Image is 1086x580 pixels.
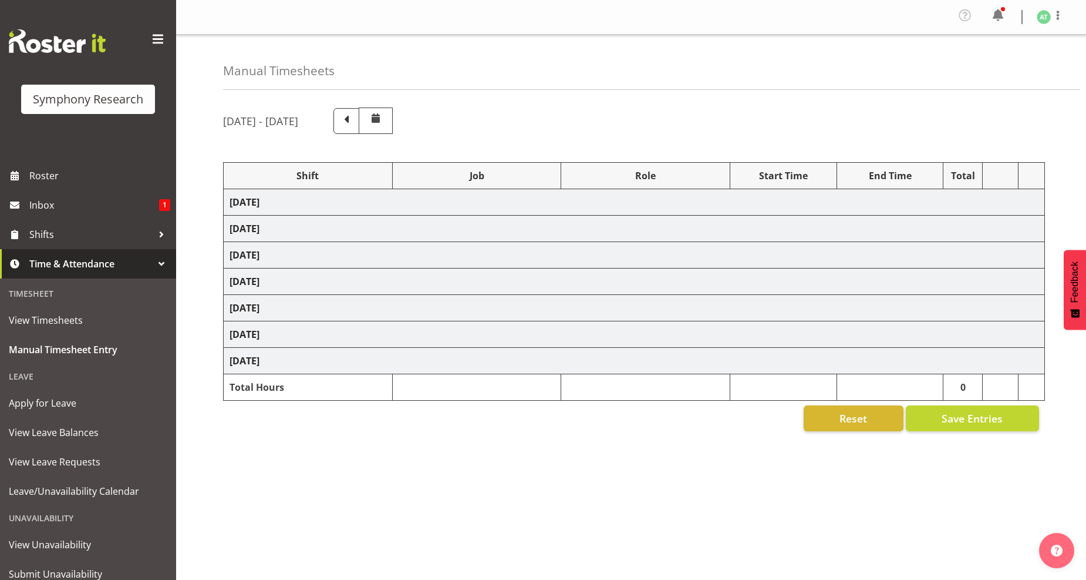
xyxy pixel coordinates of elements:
[9,424,167,441] span: View Leave Balances
[224,348,1045,374] td: [DATE]
[9,311,167,329] span: View Timesheets
[230,169,386,183] div: Shift
[567,169,724,183] div: Role
[843,169,937,183] div: End Time
[3,530,173,559] a: View Unavailability
[224,269,1045,295] td: [DATE]
[9,394,167,412] span: Apply for Leave
[949,169,976,183] div: Total
[839,411,867,426] span: Reset
[3,388,173,418] a: Apply for Leave
[3,281,173,306] div: Timesheet
[9,482,167,500] span: Leave/Unavailability Calendar
[906,405,1039,431] button: Save Entries
[3,306,173,335] a: View Timesheets
[943,374,983,401] td: 0
[3,364,173,388] div: Leave
[3,335,173,364] a: Manual Timesheet Entry
[159,199,170,211] span: 1
[33,90,143,108] div: Symphony Research
[1070,261,1080,303] span: Feedback
[9,29,106,53] img: Rosterit website logo
[9,536,167,554] span: View Unavailability
[3,506,173,530] div: Unavailability
[804,405,903,431] button: Reset
[9,453,167,471] span: View Leave Requests
[1064,250,1086,330] button: Feedback - Show survey
[942,411,1003,426] span: Save Entries
[29,226,153,243] span: Shifts
[3,418,173,447] a: View Leave Balances
[29,196,159,214] span: Inbox
[224,295,1045,321] td: [DATE]
[224,189,1045,216] td: [DATE]
[3,477,173,506] a: Leave/Unavailability Calendar
[736,169,831,183] div: Start Time
[3,447,173,477] a: View Leave Requests
[223,64,335,78] h4: Manual Timesheets
[224,242,1045,269] td: [DATE]
[224,374,393,401] td: Total Hours
[224,321,1045,348] td: [DATE]
[224,216,1045,242] td: [DATE]
[1037,10,1051,24] img: angela-tunnicliffe1838.jpg
[29,167,170,185] span: Roster
[1051,545,1063,556] img: help-xxl-2.png
[399,169,555,183] div: Job
[29,255,153,273] span: Time & Attendance
[9,341,167,358] span: Manual Timesheet Entry
[223,115,298,128] h5: [DATE] - [DATE]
